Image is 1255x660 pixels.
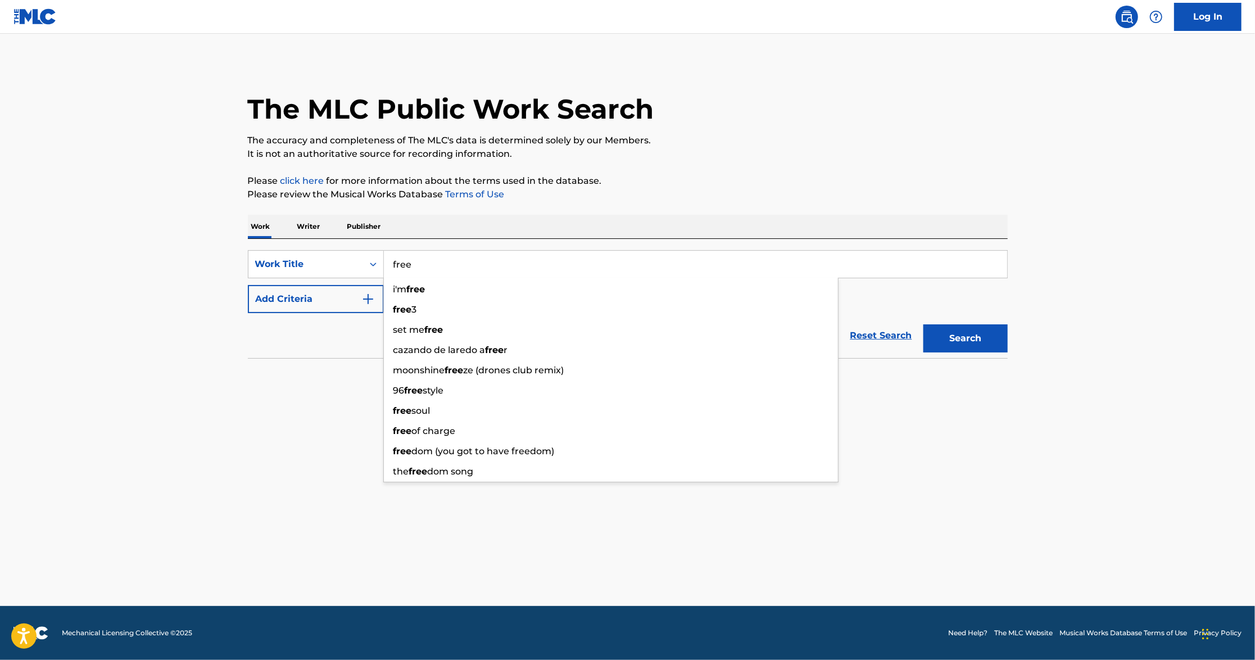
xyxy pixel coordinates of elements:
[393,284,407,295] span: i'm
[1199,606,1255,660] iframe: Chat Widget
[504,345,508,355] span: r
[412,426,456,436] span: of charge
[464,365,564,376] span: ze (drones club remix)
[445,365,464,376] strong: free
[255,257,356,271] div: Work Title
[62,628,192,638] span: Mechanical Licensing Collective © 2025
[248,174,1008,188] p: Please for more information about the terms used in the database.
[294,215,324,238] p: Writer
[248,250,1008,358] form: Search Form
[407,284,425,295] strong: free
[1174,3,1242,31] a: Log In
[248,147,1008,161] p: It is not an authoritative source for recording information.
[344,215,384,238] p: Publisher
[393,365,445,376] span: moonshine
[13,626,48,640] img: logo
[1059,628,1187,638] a: Musical Works Database Terms of Use
[393,405,412,416] strong: free
[393,345,486,355] span: cazando de laredo a
[412,405,431,416] span: soul
[13,8,57,25] img: MLC Logo
[248,285,384,313] button: Add Criteria
[393,304,412,315] strong: free
[412,304,417,315] span: 3
[1116,6,1138,28] a: Public Search
[1120,10,1134,24] img: search
[248,92,654,126] h1: The MLC Public Work Search
[248,134,1008,147] p: The accuracy and completeness of The MLC's data is determined solely by our Members.
[428,466,474,477] span: dom song
[423,385,444,396] span: style
[845,323,918,348] a: Reset Search
[1145,6,1167,28] div: Help
[361,292,375,306] img: 9d2ae6d4665cec9f34b9.svg
[412,446,555,456] span: dom (you got to have freedom)
[393,324,425,335] span: set me
[425,324,443,335] strong: free
[1194,628,1242,638] a: Privacy Policy
[393,426,412,436] strong: free
[248,188,1008,201] p: Please review the Musical Works Database
[393,385,405,396] span: 96
[393,466,409,477] span: the
[248,215,274,238] p: Work
[409,466,428,477] strong: free
[948,628,987,638] a: Need Help?
[405,385,423,396] strong: free
[1149,10,1163,24] img: help
[994,628,1053,638] a: The MLC Website
[486,345,504,355] strong: free
[393,446,412,456] strong: free
[923,324,1008,352] button: Search
[1202,617,1209,651] div: Drag
[443,189,505,200] a: Terms of Use
[280,175,324,186] a: click here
